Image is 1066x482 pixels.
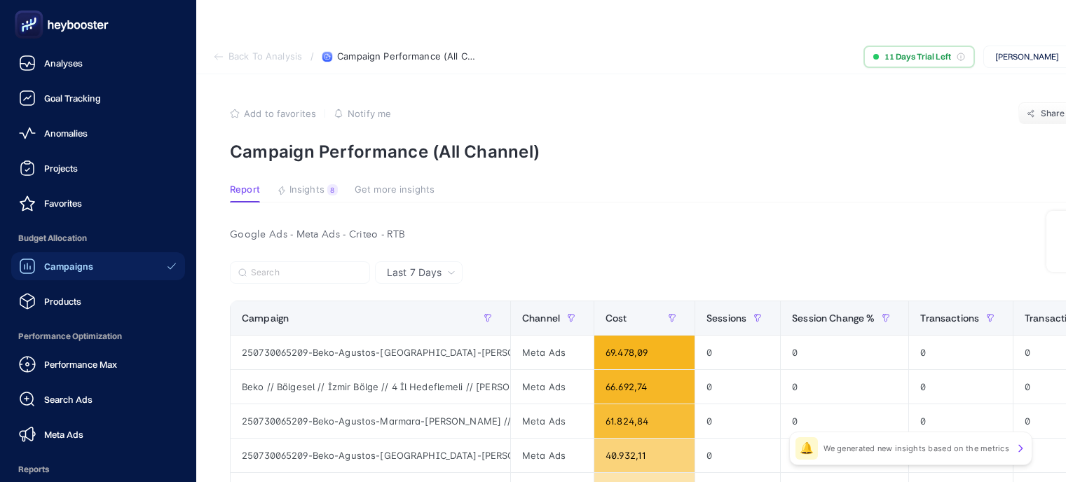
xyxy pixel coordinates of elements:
a: Campaigns [11,252,185,280]
a: Favorites [11,189,185,217]
a: Search Ads [11,385,185,413]
span: Performance Optimization [11,322,185,350]
div: 0 [695,439,780,472]
span: Analyses [44,57,83,69]
span: Search Ads [44,394,93,405]
span: Share [1041,108,1065,119]
button: Add to favorites [230,108,316,119]
span: Report [230,184,260,195]
a: Goal Tracking [11,84,185,112]
div: Meta Ads [511,336,594,369]
span: Favorites [44,198,82,209]
span: Add to favorites [244,108,316,119]
span: 11 Days Trial Left [884,51,951,62]
span: Last 7 Days [387,266,442,280]
a: Products [11,287,185,315]
div: 8 [327,184,338,195]
a: Analyses [11,49,185,77]
span: Projects [44,163,78,174]
a: Projects [11,154,185,182]
span: Campaigns [44,261,93,272]
div: Meta Ads [511,439,594,472]
div: 250730065209-Beko-Agustos-[GEOGRAPHIC_DATA]-[PERSON_NAME] // Beko // Bölgesel // Adana Bölge // 4... [231,336,510,369]
span: Anomalies [44,128,88,139]
span: Budget Allocation [11,224,185,252]
div: 🔔 [795,437,818,460]
div: Beko // Bölgesel // İzmir Bölge // 4 İl Hedeflemeli // [PERSON_NAME] // Facebook + Instagram // O... [231,370,510,404]
div: 0 [695,370,780,404]
span: Meta Ads [44,429,83,440]
a: Anomalies [11,119,185,147]
span: Notify me [348,108,391,119]
span: Get more insights [355,184,435,195]
div: 0 [909,370,1013,404]
div: 69.478,09 [594,336,695,369]
p: We generated new insights based on the metrics [824,443,1009,454]
a: Meta Ads [11,420,185,448]
span: Campaign [242,312,289,324]
span: Transactions [920,312,979,324]
div: 40.932,11 [594,439,695,472]
div: 0 [781,439,908,472]
div: 0 [781,370,908,404]
div: 0 [909,336,1013,369]
span: Session Change % [792,312,875,324]
div: 66.692,74 [594,370,695,404]
span: Goal Tracking [44,92,101,104]
span: Sessions [706,312,746,324]
span: Products [44,296,81,307]
div: 0 [695,336,780,369]
div: 250730065209-Beko-Agustos-[GEOGRAPHIC_DATA]-[PERSON_NAME] // Beko // Bölgesel // Ankara Bölge // ... [231,439,510,472]
span: / [310,50,314,62]
div: 61.824,84 [594,404,695,438]
div: 250730065209-Beko-Agustos-Marmara-[PERSON_NAME] // Beko // Bölgesel // Marmara & Batı Karadeniz B... [231,404,510,438]
div: 0 [695,404,780,438]
span: Campaign Performance (All Channel) [337,51,477,62]
div: Meta Ads [511,370,594,404]
input: Search [251,268,362,278]
span: Cost [606,312,627,324]
div: 0 [781,404,908,438]
a: Performance Max [11,350,185,378]
span: Performance Max [44,359,117,370]
div: 0 [781,336,908,369]
button: Notify me [334,108,391,119]
span: Insights [289,184,324,195]
span: Back To Analysis [228,51,302,62]
div: 0 [909,404,1013,438]
span: Channel [522,312,560,324]
div: Meta Ads [511,404,594,438]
